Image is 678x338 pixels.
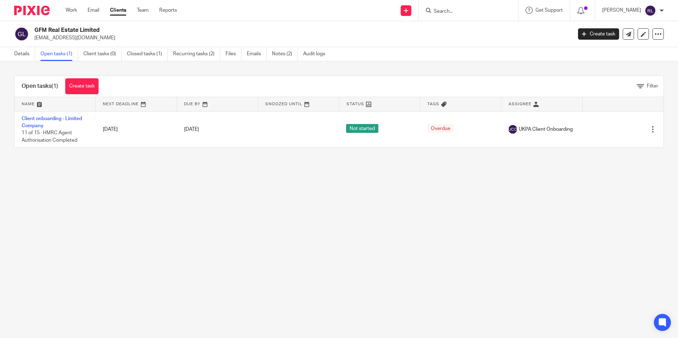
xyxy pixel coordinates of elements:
[14,47,35,61] a: Details
[65,78,99,94] a: Create task
[433,9,497,15] input: Search
[173,47,220,61] a: Recurring tasks (2)
[34,27,461,34] h2: GFM Real Estate Limited
[427,102,439,106] span: Tags
[137,7,149,14] a: Team
[22,116,82,128] a: Client onboarding - Limited Company
[88,7,99,14] a: Email
[272,47,298,61] a: Notes (2)
[226,47,241,61] a: Files
[346,124,378,133] span: Not started
[578,28,619,40] a: Create task
[127,47,168,61] a: Closed tasks (1)
[40,47,78,61] a: Open tasks (1)
[535,8,563,13] span: Get Support
[645,5,656,16] img: svg%3E
[66,7,77,14] a: Work
[602,7,641,14] p: [PERSON_NAME]
[346,102,364,106] span: Status
[508,125,517,134] img: svg%3E
[519,126,573,133] span: UKPA Client Onboarding
[34,34,567,41] p: [EMAIL_ADDRESS][DOMAIN_NAME]
[265,102,302,106] span: Snoozed Until
[427,124,454,133] span: Overdue
[303,47,330,61] a: Audit logs
[83,47,122,61] a: Client tasks (0)
[51,83,58,89] span: (1)
[14,27,29,41] img: svg%3E
[14,6,50,15] img: Pixie
[247,47,267,61] a: Emails
[647,84,658,89] span: Filter
[159,7,177,14] a: Reports
[184,127,199,132] span: [DATE]
[22,130,77,143] span: 11 of 15 · HMRC Agent Authorisation Completed
[110,7,126,14] a: Clients
[96,111,177,147] td: [DATE]
[22,83,58,90] h1: Open tasks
